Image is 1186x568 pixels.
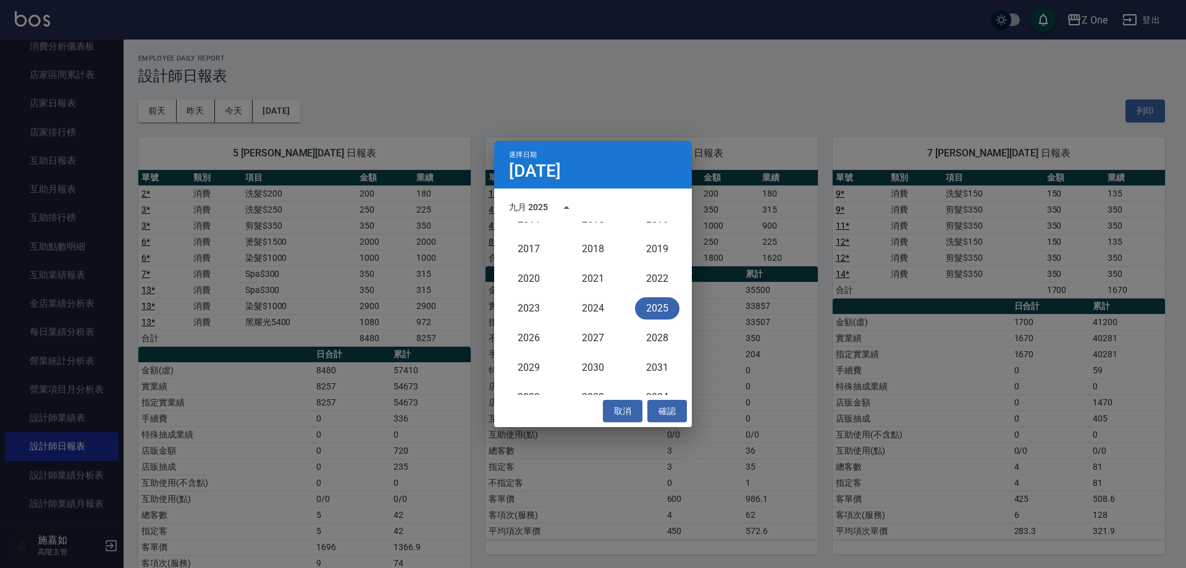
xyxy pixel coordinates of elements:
[571,297,615,320] button: 2024
[571,238,615,260] button: 2018
[647,400,687,423] button: 確認
[507,386,551,409] button: 2032
[509,151,537,159] span: 選擇日期
[635,238,679,260] button: 2019
[635,357,679,379] button: 2031
[571,327,615,349] button: 2027
[509,201,548,214] div: 九月 2025
[552,193,581,223] button: year view is open, switch to calendar view
[571,357,615,379] button: 2030
[509,164,561,179] h4: [DATE]
[571,386,615,409] button: 2033
[635,268,679,290] button: 2022
[507,238,551,260] button: 2017
[507,327,551,349] button: 2026
[635,297,679,320] button: 2025
[507,268,551,290] button: 2020
[507,357,551,379] button: 2029
[603,400,642,423] button: 取消
[507,297,551,320] button: 2023
[635,386,679,409] button: 2034
[635,327,679,349] button: 2028
[571,268,615,290] button: 2021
